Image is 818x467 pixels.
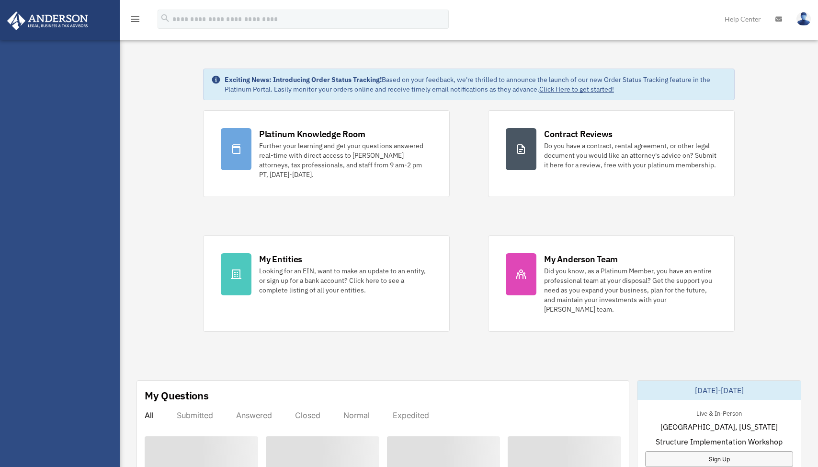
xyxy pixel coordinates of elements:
[660,421,778,432] span: [GEOGRAPHIC_DATA], [US_STATE]
[539,85,614,93] a: Click Here to get started!
[129,17,141,25] a: menu
[177,410,213,420] div: Submitted
[544,253,618,265] div: My Anderson Team
[295,410,320,420] div: Closed
[488,110,735,197] a: Contract Reviews Do you have a contract, rental agreement, or other legal document you would like...
[145,410,154,420] div: All
[160,13,170,23] i: search
[225,75,727,94] div: Based on your feedback, we're thrilled to announce the launch of our new Order Status Tracking fe...
[259,266,432,295] div: Looking for an EIN, want to make an update to an entity, or sign up for a bank account? Click her...
[129,13,141,25] i: menu
[4,12,91,30] img: Anderson Advisors Platinum Portal
[689,408,750,418] div: Live & In-Person
[259,128,365,140] div: Platinum Knowledge Room
[393,410,429,420] div: Expedited
[645,451,793,467] a: Sign Up
[225,75,382,84] strong: Exciting News: Introducing Order Status Tracking!
[203,235,450,332] a: My Entities Looking for an EIN, want to make an update to an entity, or sign up for a bank accoun...
[203,110,450,197] a: Platinum Knowledge Room Further your learning and get your questions answered real-time with dire...
[259,141,432,179] div: Further your learning and get your questions answered real-time with direct access to [PERSON_NAM...
[656,436,783,447] span: Structure Implementation Workshop
[637,381,801,400] div: [DATE]-[DATE]
[145,388,209,403] div: My Questions
[796,12,811,26] img: User Pic
[544,128,613,140] div: Contract Reviews
[488,235,735,332] a: My Anderson Team Did you know, as a Platinum Member, you have an entire professional team at your...
[544,266,717,314] div: Did you know, as a Platinum Member, you have an entire professional team at your disposal? Get th...
[544,141,717,170] div: Do you have a contract, rental agreement, or other legal document you would like an attorney's ad...
[343,410,370,420] div: Normal
[259,253,302,265] div: My Entities
[236,410,272,420] div: Answered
